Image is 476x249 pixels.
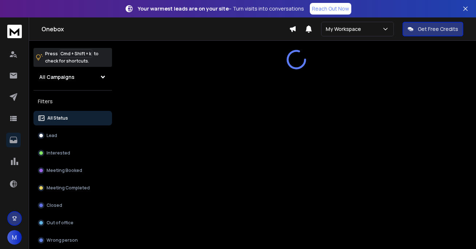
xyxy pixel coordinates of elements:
h3: Filters [33,96,112,107]
p: My Workspace [326,25,364,33]
p: Reach Out Now [312,5,349,12]
button: Meeting Completed [33,181,112,195]
button: Wrong person [33,233,112,248]
p: All Status [47,115,68,121]
button: Meeting Booked [33,163,112,178]
button: Out of office [33,216,112,230]
h1: Onebox [41,25,289,33]
h1: All Campaigns [39,73,75,81]
button: All Campaigns [33,70,112,84]
p: Get Free Credits [418,25,458,33]
p: Wrong person [47,237,78,243]
img: logo [7,25,22,38]
p: Meeting Completed [47,185,90,191]
p: Interested [47,150,70,156]
span: Cmd + Shift + k [59,49,92,58]
button: All Status [33,111,112,125]
button: Interested [33,146,112,160]
button: M [7,230,22,245]
p: Out of office [47,220,73,226]
a: Reach Out Now [310,3,351,15]
p: Press to check for shortcuts. [45,50,99,65]
button: Get Free Credits [403,22,463,36]
button: Lead [33,128,112,143]
p: Meeting Booked [47,168,82,173]
p: Closed [47,202,62,208]
p: Lead [47,133,57,138]
p: – Turn visits into conversations [138,5,304,12]
button: Closed [33,198,112,213]
strong: Your warmest leads are on your site [138,5,229,12]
